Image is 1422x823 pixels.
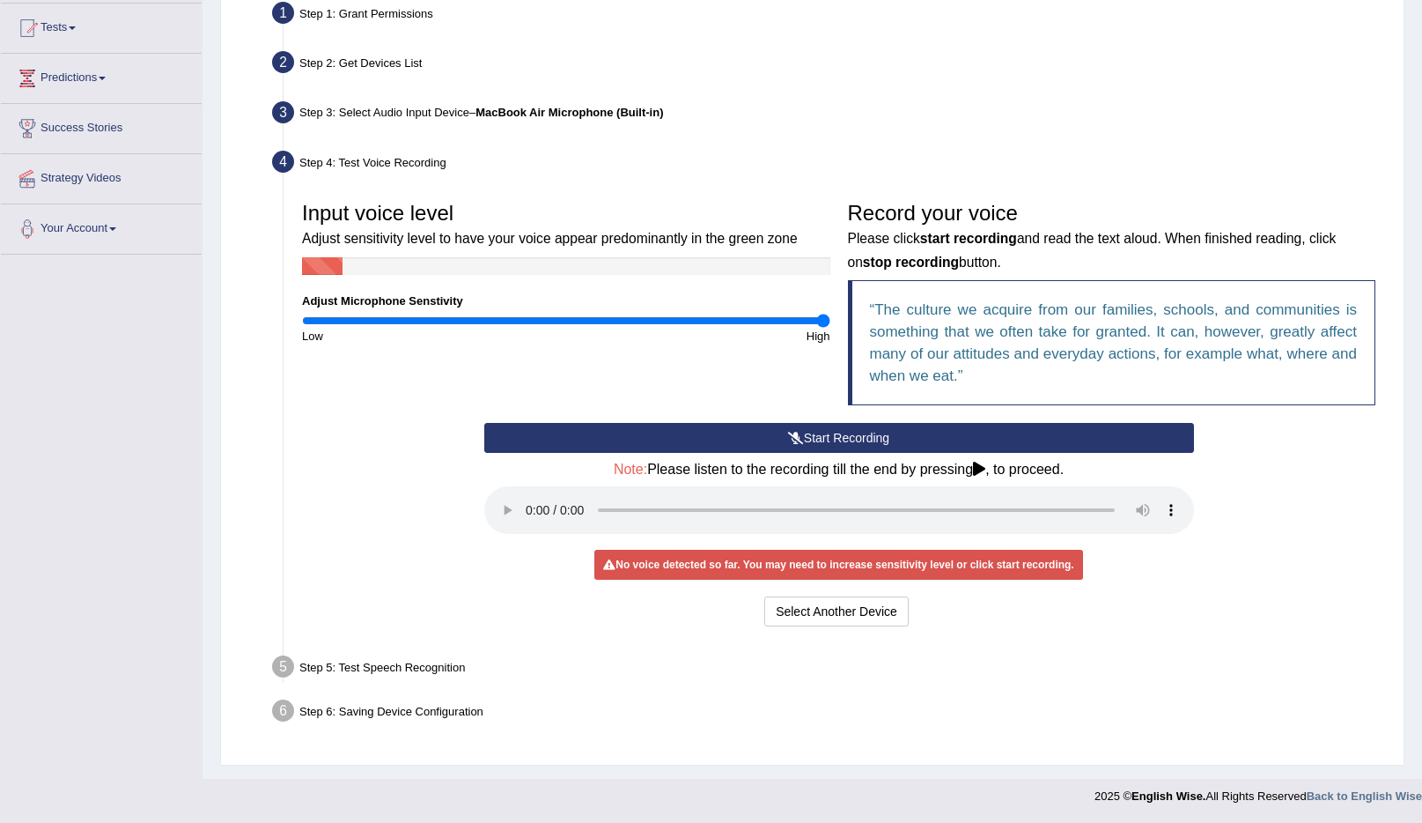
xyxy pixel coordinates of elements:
a: Your Account [1,204,202,248]
div: Step 3: Select Audio Input Device [264,96,1396,135]
h4: Please listen to the recording till the end by pressing , to proceed. [484,462,1194,478]
h3: Input voice level [302,202,830,248]
div: Step 5: Test Speech Recognition [264,650,1396,689]
a: Tests [1,4,202,48]
small: Please click and read the text aloud. When finished reading, click on button. [848,231,1337,269]
a: Back to English Wise [1307,790,1422,803]
div: High [566,328,839,345]
span: – [469,106,664,119]
b: MacBook Air Microphone (Built-in) [475,106,663,119]
div: No voice detected so far. You may need to increase sensitivity level or click start recording. [594,550,1082,580]
b: stop recording [863,255,959,270]
a: Success Stories [1,104,202,148]
q: The culture we acquire from our families, schools, and communities is something that we often tak... [870,301,1358,384]
label: Adjust Microphone Senstivity [302,293,463,309]
b: start recording [920,231,1017,246]
a: Predictions [1,54,202,98]
a: Strategy Videos [1,154,202,198]
span: Note: [614,462,647,477]
div: Step 6: Saving Device Configuration [264,694,1396,733]
small: Adjust sensitivity level to have your voice appear predominantly in the green zone [302,231,798,246]
div: Step 2: Get Devices List [264,46,1396,85]
button: Start Recording [484,423,1194,453]
h3: Record your voice [848,202,1376,271]
div: Low [293,328,566,345]
div: 2025 © All Rights Reserved [1094,779,1422,804]
strong: English Wise. [1131,790,1205,803]
button: Select Another Device [764,597,909,627]
div: Step 4: Test Voice Recording [264,145,1396,184]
